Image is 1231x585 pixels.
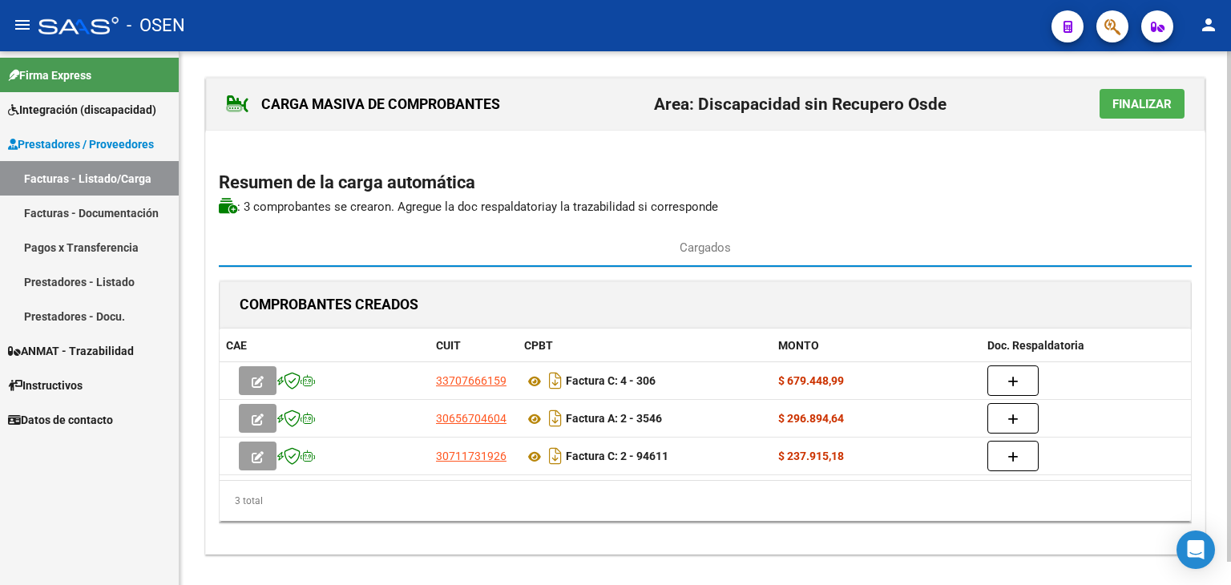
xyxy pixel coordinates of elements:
[436,339,461,352] span: CUIT
[778,339,819,352] span: MONTO
[566,413,662,426] strong: Factura A: 2 - 3546
[8,101,156,119] span: Integración (discapacidad)
[220,329,430,363] datatable-header-cell: CAE
[545,405,566,431] i: Descargar documento
[518,329,772,363] datatable-header-cell: CPBT
[1199,15,1218,34] mat-icon: person
[219,167,1192,198] h2: Resumen de la carga automática
[778,412,844,425] strong: $ 296.894,64
[566,450,668,463] strong: Factura C: 2 - 94611
[8,135,154,153] span: Prestadores / Proveedores
[1177,531,1215,569] div: Open Intercom Messenger
[436,450,507,462] span: 30711731926
[987,339,1084,352] span: Doc. Respaldatoria
[8,342,134,360] span: ANMAT - Trazabilidad
[654,89,946,119] h2: Area: Discapacidad sin Recupero Osde
[1112,97,1172,111] span: Finalizar
[226,91,500,117] h1: CARGA MASIVA DE COMPROBANTES
[220,481,1191,521] div: 3 total
[566,375,656,388] strong: Factura C: 4 - 306
[680,239,731,256] span: Cargados
[240,292,418,317] h1: COMPROBANTES CREADOS
[8,411,113,429] span: Datos de contacto
[551,200,718,214] span: y la trazabilidad si corresponde
[436,412,507,425] span: 30656704604
[981,329,1191,363] datatable-header-cell: Doc. Respaldatoria
[226,339,247,352] span: CAE
[778,374,844,387] strong: $ 679.448,99
[772,329,982,363] datatable-header-cell: MONTO
[8,377,83,394] span: Instructivos
[545,368,566,393] i: Descargar documento
[545,443,566,469] i: Descargar documento
[430,329,518,363] datatable-header-cell: CUIT
[8,67,91,84] span: Firma Express
[524,339,553,352] span: CPBT
[436,374,507,387] span: 33707666159
[1100,89,1185,119] button: Finalizar
[219,198,1192,216] p: : 3 comprobantes se crearon. Agregue la doc respaldatoria
[127,8,185,43] span: - OSEN
[778,450,844,462] strong: $ 237.915,18
[13,15,32,34] mat-icon: menu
